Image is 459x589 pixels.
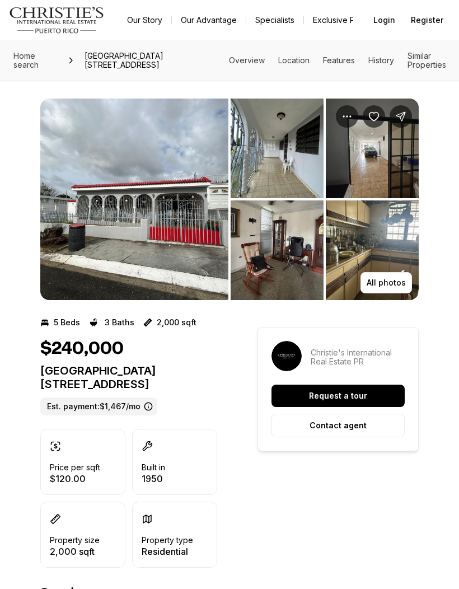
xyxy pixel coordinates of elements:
span: Login [373,16,395,25]
button: Contact agent [271,414,405,437]
li: 1 of 7 [40,99,228,300]
a: Skip to: Features [323,55,355,65]
button: Login [367,9,402,31]
p: [GEOGRAPHIC_DATA] [STREET_ADDRESS] [40,364,217,391]
p: Christie's International Real Estate PR [311,348,405,366]
label: Est. payment: $1,467/mo [40,398,157,415]
button: Save Property: Villa Carolina CALLE 103, BLOQUE 105 #14 [363,105,385,128]
p: 1950 [142,474,165,483]
img: logo [9,7,105,34]
p: Request a tour [309,391,367,400]
p: Property size [50,536,100,545]
p: 5 Beds [54,318,80,327]
button: Property options [336,105,358,128]
p: Built in [142,463,165,472]
button: View image gallery [326,99,419,198]
button: Share Property: Villa Carolina CALLE 103, BLOQUE 105 #14 [390,105,412,128]
a: Our Story [118,12,171,28]
a: Skip to: Location [278,55,310,65]
button: View image gallery [231,99,324,198]
button: Register [404,9,450,31]
button: Request a tour [271,385,405,407]
nav: Page section menu [229,52,450,69]
button: All photos [360,272,412,293]
a: Our Advantage [172,12,246,28]
a: Skip to: Similar Properties [408,51,446,69]
span: [GEOGRAPHIC_DATA] [STREET_ADDRESS] [80,47,229,74]
div: Listing Photos [40,99,419,300]
span: Home search [13,51,39,69]
button: View image gallery [326,200,419,300]
button: View image gallery [231,200,324,300]
a: Skip to: Overview [229,55,265,65]
a: Specialists [246,12,303,28]
a: Exclusive Properties [304,12,397,28]
h1: $240,000 [40,338,124,359]
p: 3 Baths [105,318,134,327]
button: View image gallery [40,99,228,300]
p: Residential [142,547,193,556]
p: 2,000 sqft [157,318,196,327]
p: 2,000 sqft [50,547,100,556]
p: Contact agent [310,421,367,430]
span: Register [411,16,443,25]
li: 2 of 7 [231,99,419,300]
a: Skip to: History [368,55,394,65]
a: Home search [9,47,62,74]
p: Price per sqft [50,463,100,472]
p: $120.00 [50,474,100,483]
p: Property type [142,536,193,545]
p: All photos [367,278,406,287]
